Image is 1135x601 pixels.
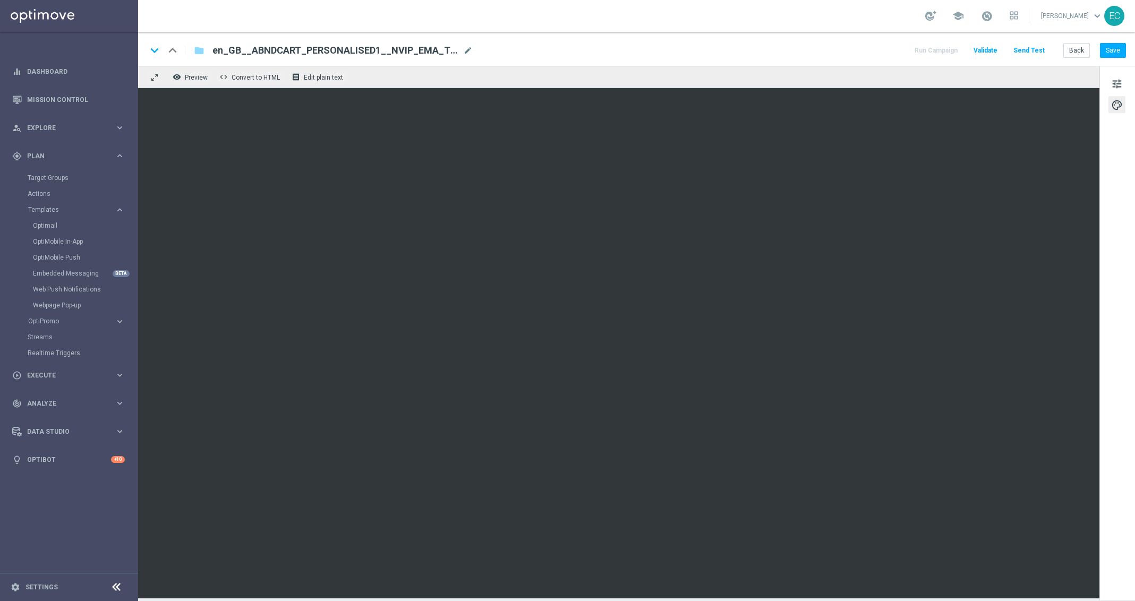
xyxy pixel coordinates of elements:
[113,270,130,277] div: BETA
[28,318,104,324] span: OptiPromo
[28,317,125,325] button: OptiPromo keyboard_arrow_right
[1100,43,1126,58] button: Save
[1104,6,1124,26] div: EC
[27,445,111,474] a: Optibot
[1111,77,1123,91] span: tune
[12,371,22,380] i: play_circle_outline
[33,221,110,230] a: Optimail
[28,190,110,198] a: Actions
[28,207,104,213] span: Templates
[12,152,125,160] div: gps_fixed Plan keyboard_arrow_right
[115,370,125,380] i: keyboard_arrow_right
[115,316,125,327] i: keyboard_arrow_right
[170,70,212,84] button: remove_red_eye Preview
[232,74,280,81] span: Convert to HTML
[12,399,115,408] div: Analyze
[463,46,473,55] span: mode_edit
[12,399,125,408] button: track_changes Analyze keyboard_arrow_right
[12,427,115,436] div: Data Studio
[115,426,125,436] i: keyboard_arrow_right
[27,125,115,131] span: Explore
[33,237,110,246] a: OptiMobile In-App
[28,170,137,186] div: Target Groups
[11,582,20,592] i: settings
[28,207,115,213] div: Templates
[33,269,110,278] a: Embedded Messaging
[28,202,137,313] div: Templates
[33,281,137,297] div: Web Push Notifications
[12,123,22,133] i: person_search
[27,153,115,159] span: Plan
[1012,44,1046,58] button: Send Test
[33,234,137,250] div: OptiMobile In-App
[12,371,125,380] button: play_circle_outline Execute keyboard_arrow_right
[25,584,58,590] a: Settings
[27,428,115,435] span: Data Studio
[111,456,125,463] div: +10
[12,445,125,474] div: Optibot
[219,73,228,81] span: code
[12,67,125,76] button: equalizer Dashboard
[972,44,999,58] button: Validate
[12,67,22,76] i: equalizer
[115,205,125,215] i: keyboard_arrow_right
[12,427,125,436] button: Data Studio keyboard_arrow_right
[12,151,115,161] div: Plan
[27,400,115,407] span: Analyze
[1108,96,1125,113] button: palette
[28,205,125,214] button: Templates keyboard_arrow_right
[1091,10,1103,22] span: keyboard_arrow_down
[974,47,997,54] span: Validate
[28,333,110,341] a: Streams
[28,349,110,357] a: Realtime Triggers
[12,124,125,132] button: person_search Explore keyboard_arrow_right
[33,297,137,313] div: Webpage Pop-up
[27,85,125,114] a: Mission Control
[28,318,115,324] div: OptiPromo
[12,57,125,85] div: Dashboard
[33,301,110,310] a: Webpage Pop-up
[27,372,115,379] span: Execute
[12,85,125,114] div: Mission Control
[12,399,22,408] i: track_changes
[33,253,110,262] a: OptiMobile Push
[12,456,125,464] button: lightbulb Optibot +10
[304,74,343,81] span: Edit plain text
[28,186,137,202] div: Actions
[1111,98,1123,112] span: palette
[292,73,300,81] i: receipt
[33,250,137,265] div: OptiMobile Push
[173,73,181,81] i: remove_red_eye
[147,42,163,58] i: keyboard_arrow_down
[115,151,125,161] i: keyboard_arrow_right
[185,74,208,81] span: Preview
[33,218,137,234] div: Optimail
[12,123,115,133] div: Explore
[194,44,204,57] i: folder
[12,455,22,465] i: lightbulb
[12,151,22,161] i: gps_fixed
[28,329,137,345] div: Streams
[33,285,110,294] a: Web Push Notifications
[1040,8,1104,24] a: [PERSON_NAME]keyboard_arrow_down
[1063,43,1090,58] button: Back
[27,57,125,85] a: Dashboard
[12,96,125,104] button: Mission Control
[212,44,459,57] span: en_GB__ABNDCART_PERSONALISED1__NVIP_EMA_T&T_LT
[12,371,115,380] div: Execute
[217,70,285,84] button: code Convert to HTML
[289,70,348,84] button: receipt Edit plain text
[115,398,125,408] i: keyboard_arrow_right
[28,174,110,182] a: Target Groups
[193,42,206,59] button: folder
[1108,75,1125,92] button: tune
[33,265,137,281] div: Embedded Messaging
